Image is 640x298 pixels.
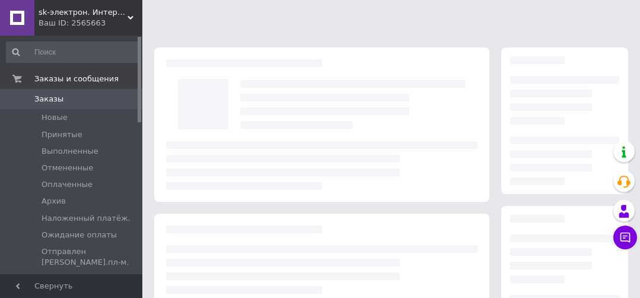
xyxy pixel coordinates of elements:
span: Заказы и сообщения [34,74,119,84]
span: Отмененные [42,163,93,173]
span: Новые [42,112,68,123]
span: Оплаченные [42,179,93,190]
span: Заказы [34,94,63,104]
span: Наложенный платёж. [42,213,130,224]
input: Поиск [6,42,140,63]
span: Выполненные [42,146,98,157]
span: Ожидание оплаты [42,230,117,240]
span: sk-электрон. Интернет магазин электронных изделий и компонентов. [39,7,128,18]
span: Отправлен [PERSON_NAME].пл-м. [42,246,139,268]
button: Чат с покупателем [613,226,637,249]
span: Принятые [42,129,82,140]
div: Ваш ID: 2565663 [39,18,142,28]
span: Архив [42,196,66,207]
